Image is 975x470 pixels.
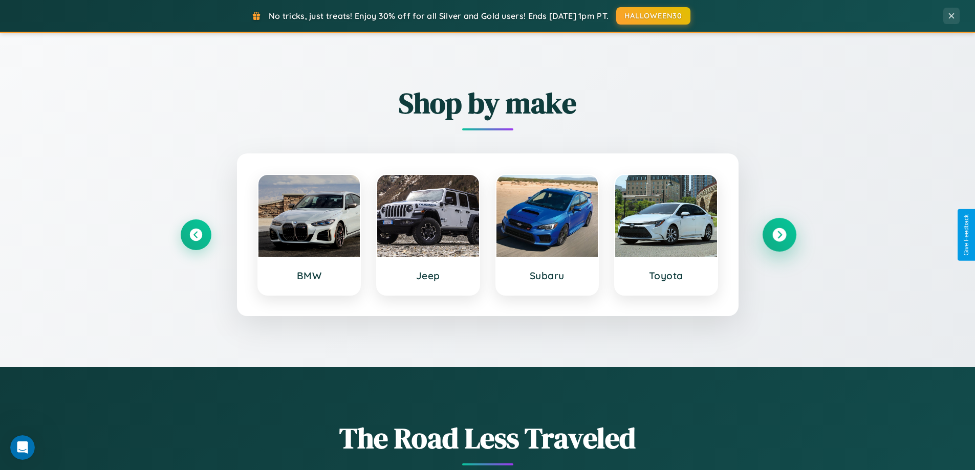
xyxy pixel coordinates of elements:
iframe: Intercom live chat [10,435,35,460]
span: No tricks, just treats! Enjoy 30% off for all Silver and Gold users! Ends [DATE] 1pm PT. [269,11,609,21]
h1: The Road Less Traveled [181,418,795,458]
h2: Shop by make [181,83,795,123]
h3: Subaru [507,270,588,282]
h3: Toyota [625,270,707,282]
h3: Jeep [387,270,469,282]
div: Give Feedback [963,214,970,256]
button: HALLOWEEN30 [616,7,690,25]
h3: BMW [269,270,350,282]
